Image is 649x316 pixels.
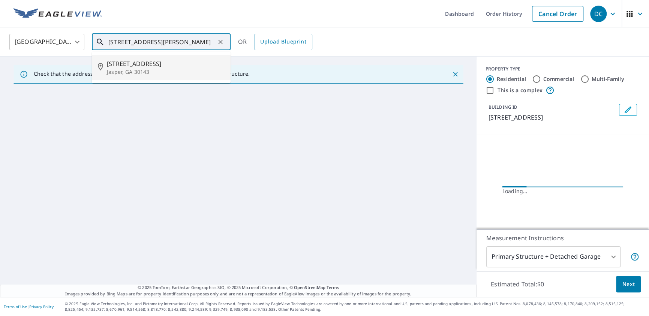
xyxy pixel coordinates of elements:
[486,246,621,267] div: Primary Structure + Detached Garage
[34,70,250,77] p: Check that the address is accurate, then drag the marker over the correct structure.
[260,37,306,46] span: Upload Blueprint
[502,187,623,195] div: Loading…
[138,285,339,291] span: © 2025 TomTom, Earthstar Geographics SIO, © 2025 Microsoft Corporation, ©
[238,34,312,50] div: OR
[489,113,616,122] p: [STREET_ADDRESS]
[619,104,637,116] button: Edit building 1
[215,37,226,47] button: Clear
[485,276,550,292] p: Estimated Total: $0
[107,59,225,68] span: [STREET_ADDRESS]
[294,285,325,290] a: OpenStreetMap
[622,280,635,289] span: Next
[450,69,460,79] button: Close
[532,6,583,22] a: Cancel Order
[4,304,27,309] a: Terms of Use
[486,234,639,243] p: Measurement Instructions
[590,6,607,22] div: DC
[543,75,574,83] label: Commercial
[107,68,225,76] p: Jasper, GA 30143
[327,285,339,290] a: Terms
[486,66,640,72] div: PROPERTY TYPE
[616,276,641,293] button: Next
[13,8,102,19] img: EV Logo
[489,104,517,110] p: BUILDING ID
[254,34,312,50] a: Upload Blueprint
[592,75,624,83] label: Multi-Family
[4,304,54,309] p: |
[65,301,645,312] p: © 2025 Eagle View Technologies, Inc. and Pictometry International Corp. All Rights Reserved. Repo...
[498,87,543,94] label: This is a complex
[29,304,54,309] a: Privacy Policy
[497,75,526,83] label: Residential
[9,31,84,52] div: [GEOGRAPHIC_DATA]
[630,252,639,261] span: Your report will include the primary structure and a detached garage if one exists.
[108,31,215,52] input: Search by address or latitude-longitude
